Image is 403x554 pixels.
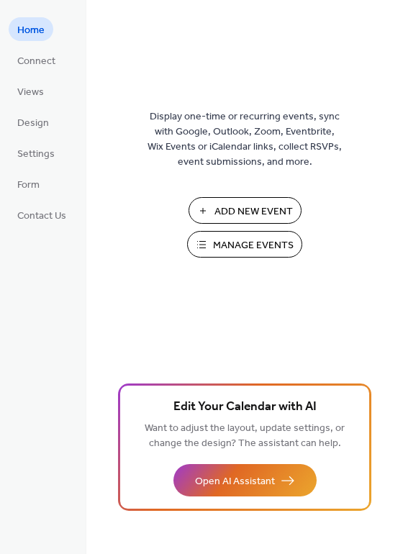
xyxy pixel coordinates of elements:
span: Form [17,178,40,193]
span: Manage Events [213,238,294,253]
span: Views [17,85,44,100]
span: Contact Us [17,209,66,224]
span: Home [17,23,45,38]
a: Connect [9,48,64,72]
a: Settings [9,141,63,165]
span: Want to adjust the layout, update settings, or change the design? The assistant can help. [145,419,345,453]
a: Contact Us [9,203,75,227]
span: Display one-time or recurring events, sync with Google, Outlook, Zoom, Eventbrite, Wix Events or ... [148,109,342,170]
span: Open AI Assistant [195,474,275,489]
span: Edit Your Calendar with AI [173,397,317,417]
span: Add New Event [214,204,293,219]
button: Open AI Assistant [173,464,317,496]
a: Form [9,172,48,196]
span: Design [17,116,49,131]
button: Add New Event [189,197,302,224]
span: Connect [17,54,55,69]
button: Manage Events [187,231,302,258]
span: Settings [17,147,55,162]
a: Home [9,17,53,41]
a: Design [9,110,58,134]
a: Views [9,79,53,103]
